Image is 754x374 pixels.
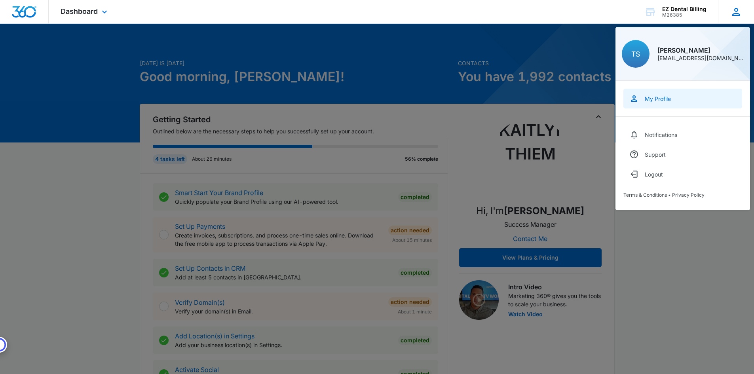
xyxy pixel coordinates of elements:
[657,47,744,53] div: [PERSON_NAME]
[623,125,742,144] a: Notifications
[61,7,98,15] span: Dashboard
[657,55,744,61] div: [EMAIL_ADDRESS][DOMAIN_NAME]
[623,192,742,198] div: •
[645,95,671,102] div: My Profile
[645,131,677,138] div: Notifications
[623,192,667,198] a: Terms & Conditions
[662,6,707,12] div: account name
[623,89,742,108] a: My Profile
[662,12,707,18] div: account id
[623,164,742,184] button: Logout
[645,171,663,178] div: Logout
[645,151,666,158] div: Support
[631,50,640,58] span: TS
[623,144,742,164] a: Support
[672,192,705,198] a: Privacy Policy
